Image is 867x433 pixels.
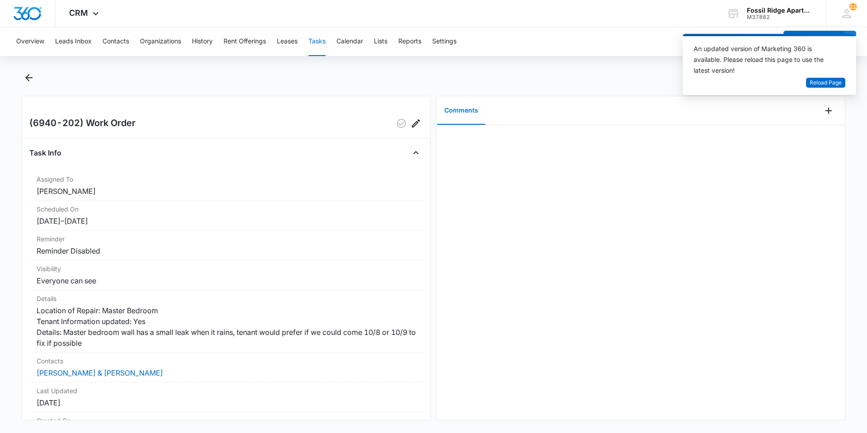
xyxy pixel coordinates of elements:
dd: [PERSON_NAME] [37,186,416,197]
div: Last Updated[DATE] [29,382,423,412]
h2: (6940-202) Work Order [29,116,135,131]
button: Reload Page [806,78,845,88]
button: Overview [16,27,44,56]
button: History [192,27,213,56]
h4: Task Info [29,147,61,158]
button: Comments [437,97,485,125]
dd: [DATE] [37,397,416,408]
button: Reports [398,27,421,56]
span: CRM [69,8,88,18]
button: Calendar [336,27,363,56]
button: Back [22,71,36,85]
div: DetailsLocation of Repair: Master Bedroom Tenant Information updated: Yes Details: Master bedroom... [29,290,423,353]
div: account id [747,14,813,20]
span: Reload Page [810,79,842,87]
div: Contacts[PERSON_NAME] & [PERSON_NAME] [29,353,423,382]
button: Lists [374,27,387,56]
dt: Scheduled On [37,204,416,214]
button: Close [409,146,423,160]
div: Scheduled On[DATE]–[DATE] [29,201,423,231]
span: 11 [849,3,857,10]
dd: Everyone can see [37,275,416,286]
dd: Location of Repair: Master Bedroom Tenant Information updated: Yes Details: Master bedroom wall h... [37,305,416,348]
button: Leases [277,27,298,56]
div: VisibilityEveryone can see [29,260,423,290]
dt: Contacts [37,356,416,366]
dt: Last Updated [37,386,416,395]
a: [PERSON_NAME] & [PERSON_NAME] [37,368,163,377]
dd: [DATE] – [DATE] [37,216,416,226]
div: An updated version of Marketing 360 is available. Please reload this page to use the latest version! [694,43,834,76]
dt: Assigned To [37,174,416,184]
dd: Reminder Disabled [37,245,416,256]
dt: Reminder [37,234,416,244]
div: Assigned To[PERSON_NAME] [29,171,423,201]
button: Add Comment [821,104,836,118]
div: notifications count [849,3,857,10]
button: Leads Inbox [55,27,92,56]
button: Tasks [308,27,326,56]
dt: Visibility [37,264,416,273]
button: Rent Offerings [224,27,266,56]
button: Contacts [103,27,129,56]
div: account name [747,7,813,14]
dt: Created On [37,416,416,425]
button: Edit [409,116,423,131]
div: ReminderReminder Disabled [29,231,423,260]
button: Add Contact [783,31,844,52]
button: Organizations [140,27,181,56]
button: Settings [432,27,457,56]
dt: Details [37,294,416,303]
